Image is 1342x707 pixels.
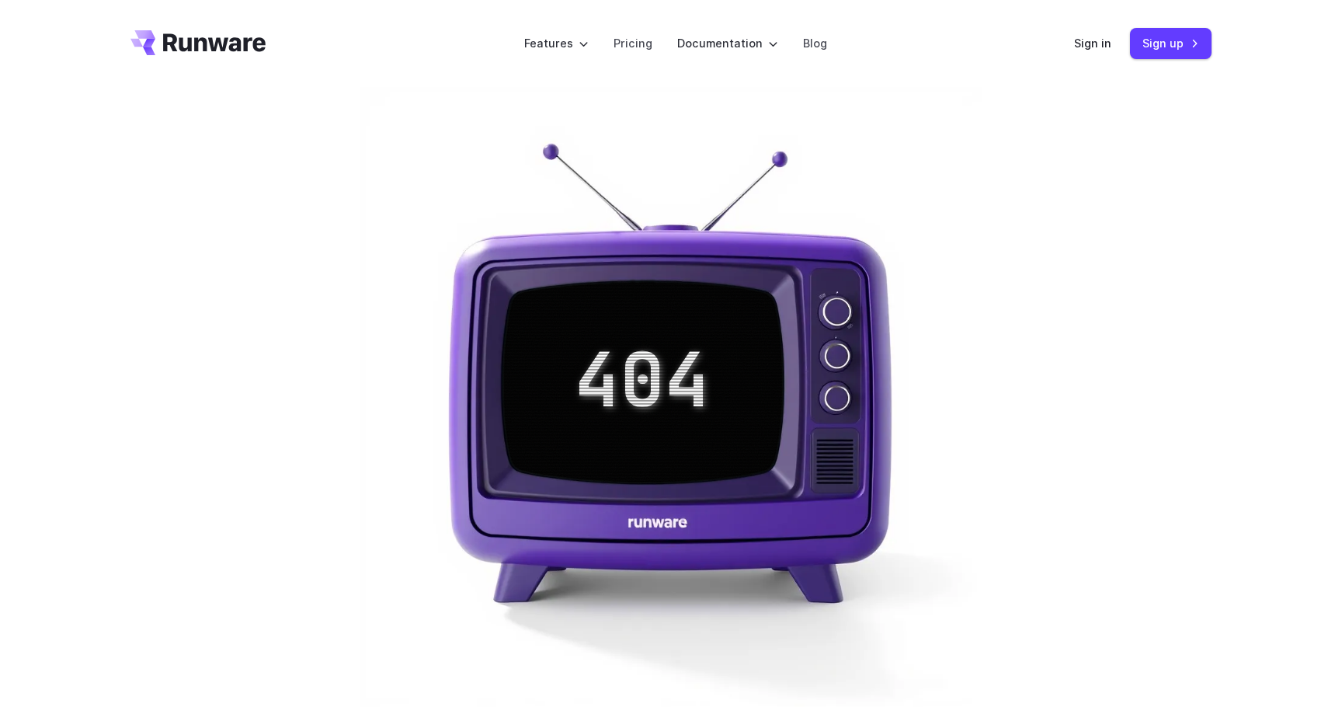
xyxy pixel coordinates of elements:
[614,34,652,52] a: Pricing
[130,30,266,55] a: Go to /
[677,34,778,52] label: Documentation
[803,34,827,52] a: Blog
[1074,34,1111,52] a: Sign in
[524,34,589,52] label: Features
[1130,28,1212,58] a: Sign up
